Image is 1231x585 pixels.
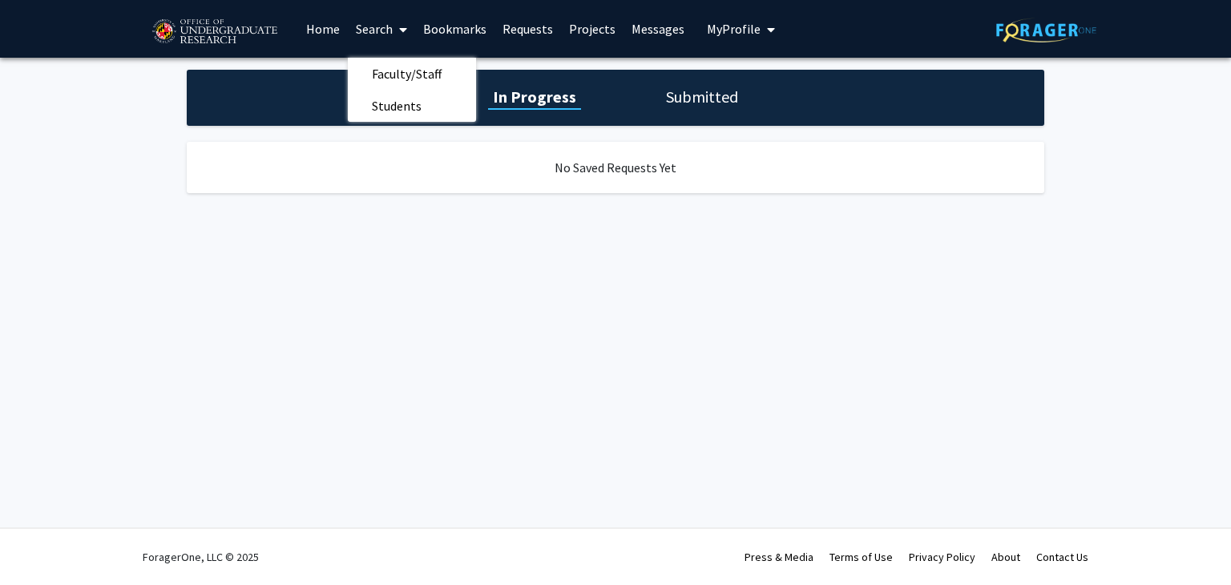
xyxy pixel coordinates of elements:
span: Students [348,90,446,122]
span: My Profile [707,21,761,37]
a: Bookmarks [415,1,494,57]
a: Search [348,1,415,57]
a: Projects [561,1,624,57]
a: Requests [494,1,561,57]
div: No Saved Requests Yet [187,142,1044,193]
iframe: Chat [12,513,68,573]
a: Faculty/Staff [348,62,476,86]
a: Privacy Policy [909,550,975,564]
h1: In Progress [488,86,581,108]
a: Terms of Use [829,550,893,564]
div: ForagerOne, LLC © 2025 [143,529,259,585]
a: Messages [624,1,692,57]
a: About [991,550,1020,564]
h1: Submitted [661,86,743,108]
span: Faculty/Staff [348,58,466,90]
img: ForagerOne Logo [996,18,1096,42]
a: Press & Media [745,550,813,564]
a: Contact Us [1036,550,1088,564]
img: University of Maryland Logo [147,12,282,52]
a: Home [298,1,348,57]
a: Students [348,94,476,118]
